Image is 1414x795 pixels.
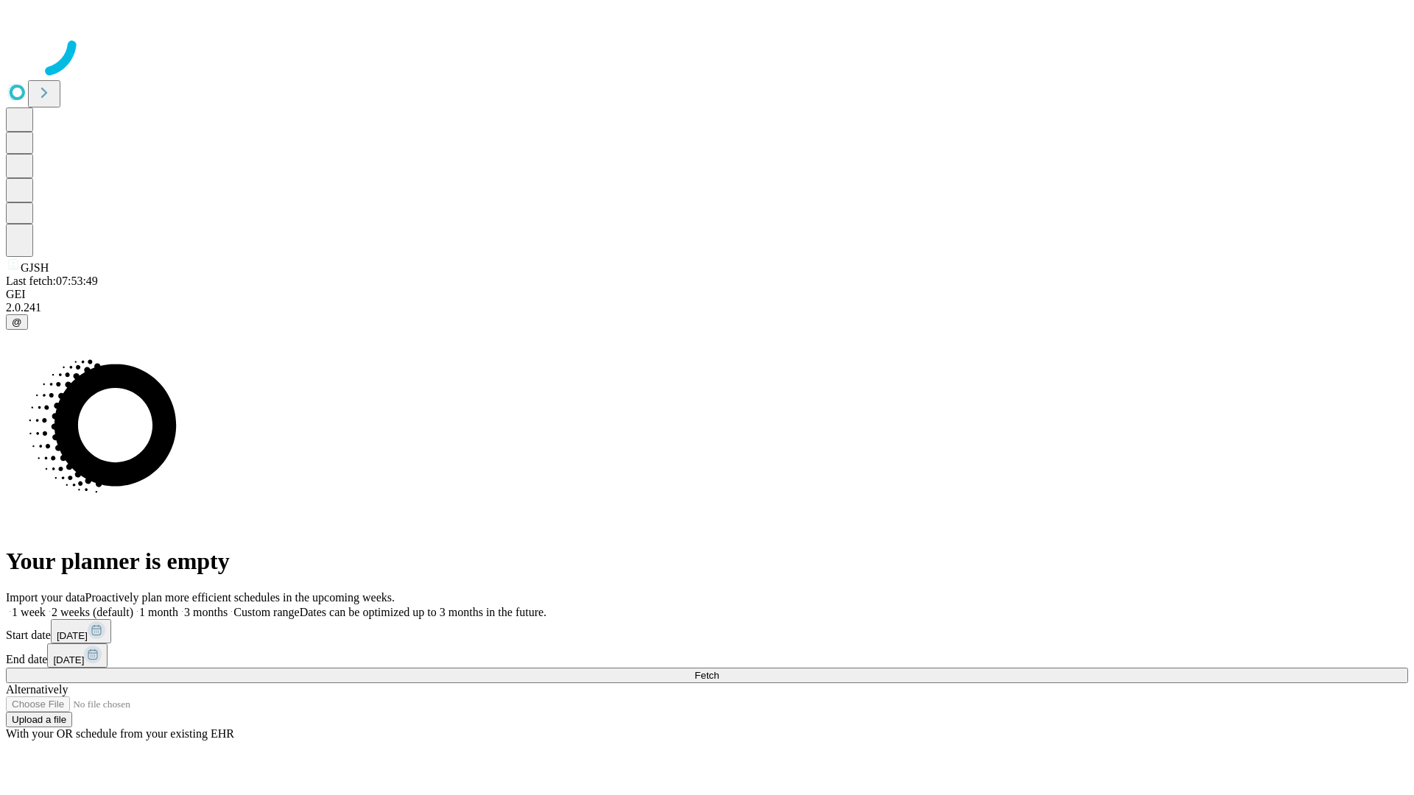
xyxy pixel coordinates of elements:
[6,727,234,740] span: With your OR schedule from your existing EHR
[6,314,28,330] button: @
[47,643,108,668] button: [DATE]
[21,261,49,274] span: GJSH
[52,606,133,618] span: 2 weeks (default)
[694,670,719,681] span: Fetch
[6,591,85,604] span: Import your data
[85,591,395,604] span: Proactively plan more efficient schedules in the upcoming weeks.
[6,619,1408,643] div: Start date
[12,317,22,328] span: @
[6,548,1408,575] h1: Your planner is empty
[184,606,228,618] span: 3 months
[300,606,546,618] span: Dates can be optimized up to 3 months in the future.
[6,275,98,287] span: Last fetch: 07:53:49
[51,619,111,643] button: [DATE]
[6,683,68,696] span: Alternatively
[12,606,46,618] span: 1 week
[57,630,88,641] span: [DATE]
[139,606,178,618] span: 1 month
[53,654,84,665] span: [DATE]
[6,668,1408,683] button: Fetch
[6,643,1408,668] div: End date
[6,288,1408,301] div: GEI
[6,301,1408,314] div: 2.0.241
[233,606,299,618] span: Custom range
[6,712,72,727] button: Upload a file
